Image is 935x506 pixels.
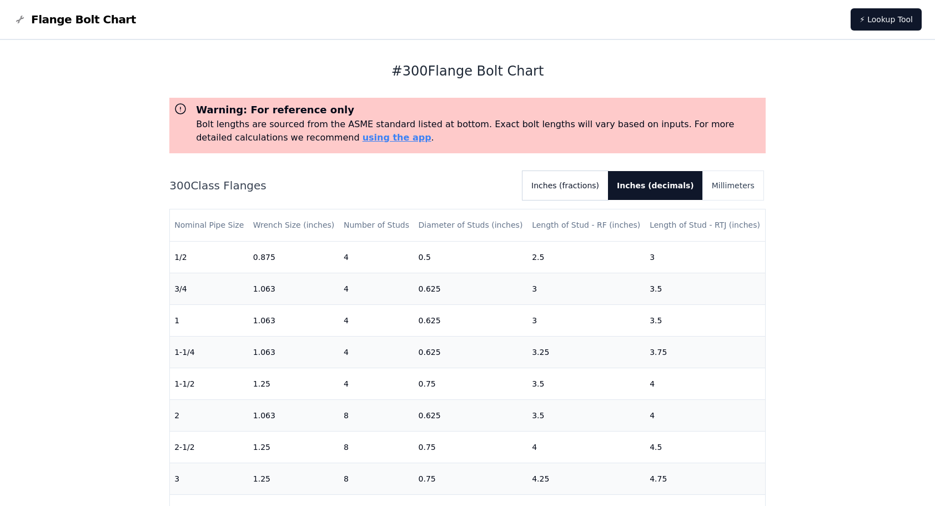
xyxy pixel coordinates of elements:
td: 0.75 [414,463,528,494]
a: using the app [363,132,431,143]
td: 1.063 [249,304,339,336]
td: 1.063 [249,273,339,304]
img: Flange Bolt Chart Logo [13,13,27,26]
a: Flange Bolt Chart LogoFlange Bolt Chart [13,12,136,27]
th: Diameter of Studs (inches) [414,209,528,241]
td: 4 [645,368,765,399]
p: Bolt lengths are sourced from the ASME standard listed at bottom. Exact bolt lengths will vary ba... [196,118,761,144]
td: 0.75 [414,431,528,463]
td: 0.75 [414,368,528,399]
td: 2.5 [527,241,645,273]
td: 1.25 [249,368,339,399]
td: 0.875 [249,241,339,273]
td: 4 [339,368,414,399]
td: 2 [170,399,249,431]
th: Nominal Pipe Size [170,209,249,241]
td: 3 [527,273,645,304]
td: 8 [339,399,414,431]
td: 1-1/4 [170,336,249,368]
td: 0.625 [414,304,528,336]
td: 3.5 [527,399,645,431]
td: 1.063 [249,399,339,431]
td: 8 [339,463,414,494]
a: ⚡ Lookup Tool [851,8,922,31]
td: 3/4 [170,273,249,304]
button: Millimeters [703,171,763,200]
td: 4 [339,304,414,336]
td: 0.625 [414,399,528,431]
td: 1/2 [170,241,249,273]
td: 3 [170,463,249,494]
td: 3.75 [645,336,765,368]
td: 1-1/2 [170,368,249,399]
td: 1.25 [249,431,339,463]
td: 3.25 [527,336,645,368]
td: 0.625 [414,336,528,368]
td: 4.25 [527,463,645,494]
td: 3.5 [527,368,645,399]
h1: # 300 Flange Bolt Chart [169,62,766,80]
td: 4 [339,241,414,273]
td: 1 [170,304,249,336]
span: Flange Bolt Chart [31,12,136,27]
button: Inches (decimals) [608,171,703,200]
td: 4 [645,399,765,431]
td: 4.75 [645,463,765,494]
td: 4 [339,273,414,304]
th: Number of Studs [339,209,414,241]
td: 1.063 [249,336,339,368]
th: Length of Stud - RTJ (inches) [645,209,765,241]
td: 4 [339,336,414,368]
td: 4 [527,431,645,463]
td: 3 [527,304,645,336]
th: Length of Stud - RF (inches) [527,209,645,241]
button: Inches (fractions) [522,171,608,200]
td: 0.625 [414,273,528,304]
td: 3.5 [645,304,765,336]
td: 0.5 [414,241,528,273]
td: 3 [645,241,765,273]
td: 2-1/2 [170,431,249,463]
h2: 300 Class Flanges [169,178,514,193]
td: 3.5 [645,273,765,304]
th: Wrench Size (inches) [249,209,339,241]
h3: Warning: For reference only [196,102,761,118]
td: 1.25 [249,463,339,494]
td: 4.5 [645,431,765,463]
td: 8 [339,431,414,463]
